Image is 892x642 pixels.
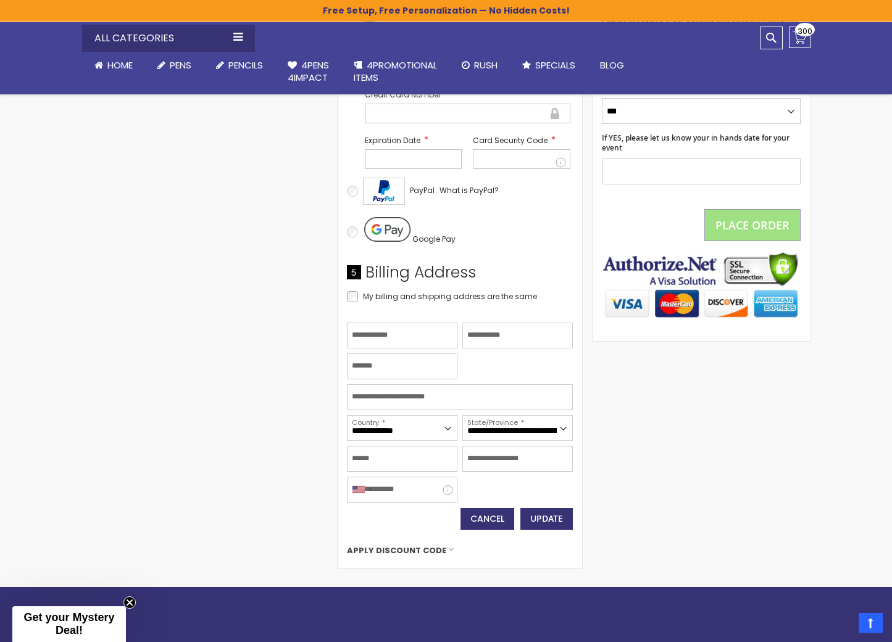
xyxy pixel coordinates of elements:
span: Get your Mystery Deal! [23,611,114,636]
span: Specials [535,59,575,72]
img: Acceptance Mark [363,178,405,205]
span: Update [530,512,563,524]
a: Home [82,52,145,79]
span: Rush [474,59,498,72]
label: Expiration Date [365,134,462,146]
label: Card Security Code [473,134,570,146]
label: Credit Card Number [365,89,570,101]
span: Cancel [470,512,504,525]
a: Rush [449,52,510,79]
div: Get your Mystery Deal!Close teaser [12,606,126,642]
a: Pens [145,52,204,79]
span: Apply Discount Code [347,545,446,556]
a: What is PayPal? [440,183,499,198]
span: Home [107,59,133,72]
span: Pens [170,59,191,72]
span: PayPal [410,185,435,195]
span: Pencils [228,59,263,72]
a: Blog [588,52,636,79]
a: Specials [510,52,588,79]
a: 300 [789,27,811,48]
span: 4PROMOTIONAL ITEMS [354,59,437,84]
button: Update [520,508,573,530]
div: Billing Address [347,262,573,289]
span: My billing and shipping address are the same [363,291,537,302]
button: Cancel [461,508,514,530]
div: Secure transaction [549,106,561,121]
span: Google Pay [412,234,456,244]
span: If YES, please let us know your in hands date for your event [602,133,790,153]
button: Close teaser [123,596,136,609]
span: 4Pens 4impact [288,59,329,84]
div: United States: +1 [348,477,376,502]
a: Pencils [204,52,275,79]
img: Pay with Google Pay [364,217,411,242]
a: Top [859,613,883,633]
span: Blog [600,59,624,72]
span: What is PayPal? [440,185,499,195]
a: 4PROMOTIONALITEMS [341,52,449,92]
a: 4Pens4impact [275,52,341,92]
div: All Categories [82,25,255,52]
span: 300 [798,25,812,37]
